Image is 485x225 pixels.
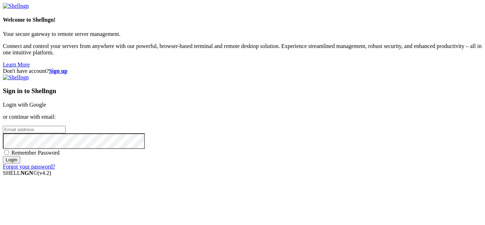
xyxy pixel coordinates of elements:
a: Forgot your password? [3,164,55,170]
a: Learn More [3,61,30,68]
a: Sign up [49,68,67,74]
input: Remember Password [4,150,9,155]
span: SHELL © [3,170,51,176]
p: Connect and control your servers from anywhere with our powerful, browser-based terminal and remo... [3,43,482,56]
b: NGN [21,170,33,176]
input: Login [3,156,20,164]
p: or continue with email: [3,114,482,120]
div: Don't have account? [3,68,482,74]
img: Shellngn [3,3,29,9]
h4: Welcome to Shellngn! [3,17,482,23]
a: Login with Google [3,102,46,108]
span: Remember Password [11,150,60,156]
input: Email address [3,126,66,133]
p: Your secure gateway to remote server management. [3,31,482,37]
img: Shellngn [3,74,29,81]
span: 4.2.0 [38,170,51,176]
h3: Sign in to Shellngn [3,87,482,95]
